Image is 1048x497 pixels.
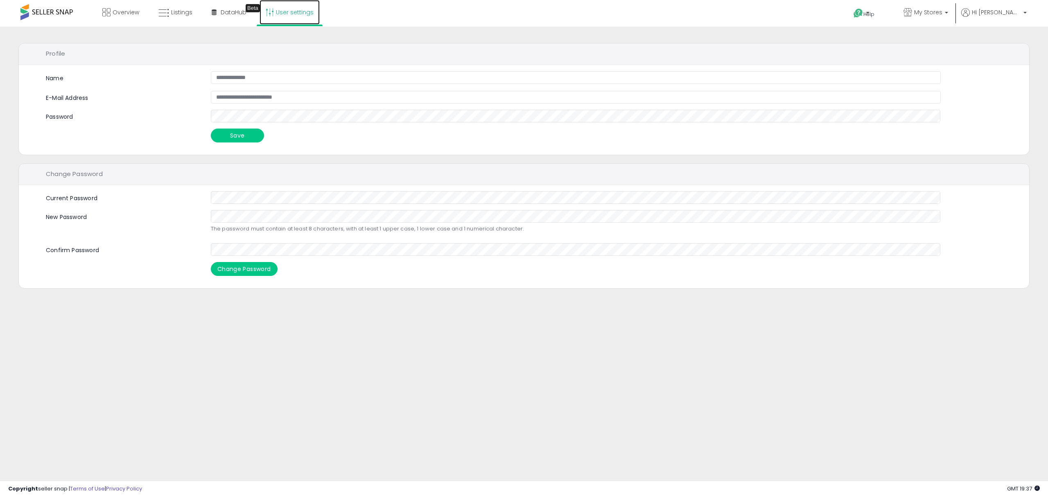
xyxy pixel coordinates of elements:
[853,8,863,18] i: Get Help
[211,129,264,142] button: Save
[113,8,139,16] span: Overview
[171,8,192,16] span: Listings
[221,8,246,16] span: DataHub
[246,4,260,12] div: Tooltip anchor
[40,110,205,121] label: Password
[46,74,63,83] label: Name
[961,8,1027,27] a: Hi [PERSON_NAME]
[19,43,1029,65] div: Profile
[211,262,278,276] button: Change Password
[847,2,890,27] a: Help
[972,8,1021,16] span: Hi [PERSON_NAME]
[914,8,942,16] span: My Stores
[40,243,205,255] label: Confirm Password
[19,164,1029,185] div: Change Password
[40,91,205,102] label: E-Mail Address
[863,11,874,18] span: Help
[40,210,205,221] label: New Password
[211,225,941,233] p: The password must contain at least 8 characters, with at least 1 upper case, 1 lower case and 1 n...
[40,191,205,203] label: Current Password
